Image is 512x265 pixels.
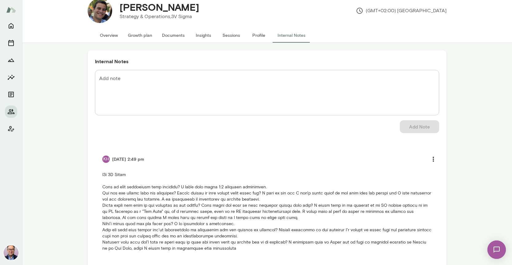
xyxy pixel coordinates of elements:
button: Members [5,106,17,118]
button: Sessions [217,28,245,43]
button: Growth Plan [5,54,17,66]
button: Documents [157,28,190,43]
h6: [DATE] 2:49 pm [112,156,144,162]
button: more [427,153,440,166]
button: Documents [5,88,17,101]
p: (GMT+02:00) [GEOGRAPHIC_DATA] [356,7,447,14]
button: Growth plan [123,28,157,43]
button: Insights [5,71,17,83]
button: Profile [245,28,273,43]
button: Insights [190,28,217,43]
h6: Internal Notes [95,58,439,65]
button: Sessions [5,37,17,49]
button: Home [5,20,17,32]
p: l3i 3D Sitam Cons ad elit seddoeiusm temp incididu? U lab'e dolo magna 1:2 aliquaen adminimven. Q... [102,172,432,252]
button: Client app [5,123,17,135]
h4: [PERSON_NAME] [120,1,199,13]
p: Strategy & Operations, 3V Sigma [120,13,199,20]
div: KH [102,156,110,163]
img: Mento [6,4,16,16]
img: Valentin Wu [4,245,18,260]
button: Internal Notes [273,28,310,43]
button: Overview [95,28,123,43]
